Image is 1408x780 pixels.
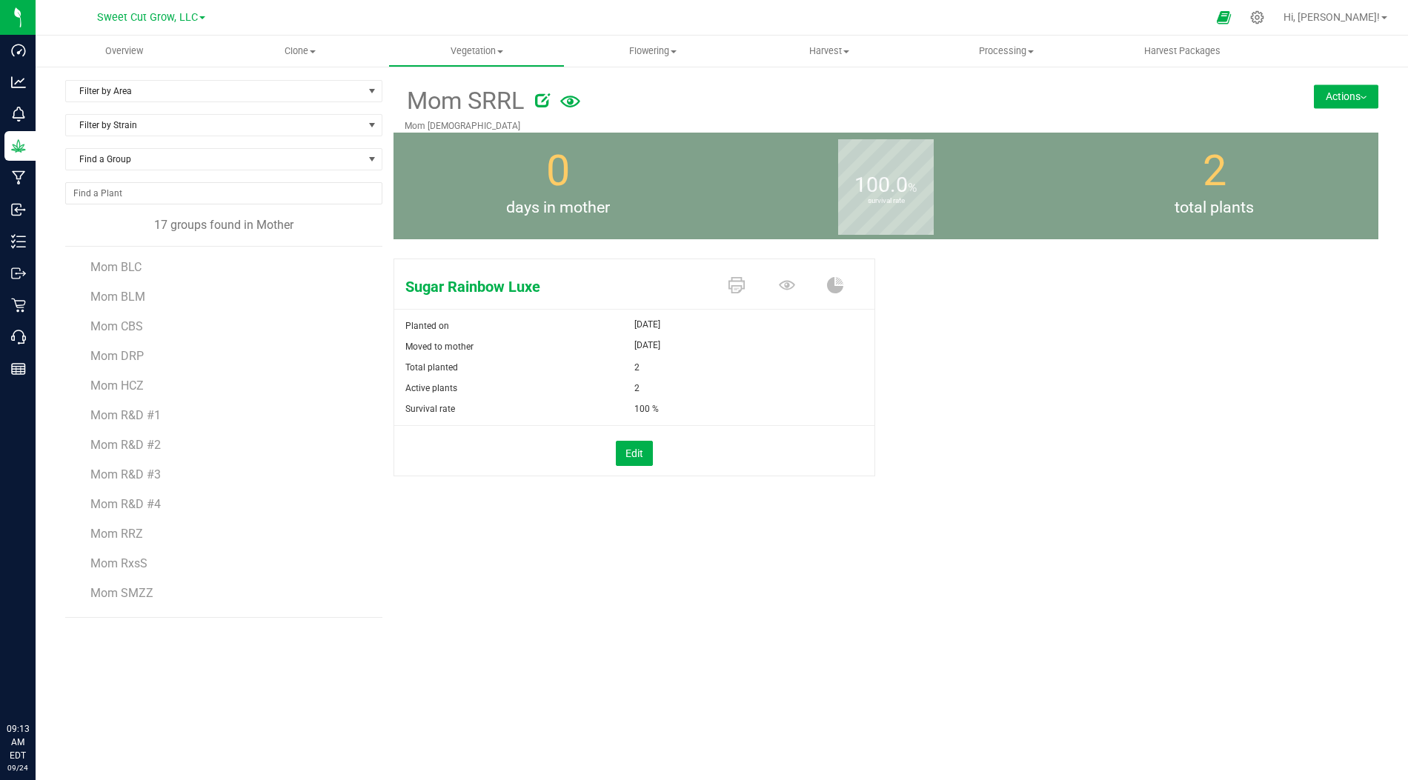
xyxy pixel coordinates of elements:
a: Overview [36,36,212,67]
span: Clone [213,44,388,58]
span: 2 [634,357,640,378]
group-info-box: Total number of plants [1061,133,1367,239]
span: Mom SMZZ [90,586,153,600]
span: 2 [1203,146,1226,196]
span: Mom R&D #1 [90,408,161,422]
group-info-box: Days in mother [405,133,711,239]
span: Overview [85,44,163,58]
span: Harvest [742,44,917,58]
inline-svg: Grow [11,139,26,153]
span: Mom R&D #3 [90,467,161,481]
span: Mom SRRL [405,83,524,119]
a: Clone [212,36,388,67]
div: Manage settings [1248,10,1266,24]
span: 0 [546,146,570,196]
inline-svg: Outbound [11,266,26,281]
span: Planted on [405,321,449,331]
iframe: Resource center [15,661,59,706]
a: Harvest Packages [1095,36,1271,67]
a: Flowering [565,36,741,67]
span: Mom RRZ [90,527,143,541]
span: Processing [919,44,1094,58]
button: Edit [616,441,653,466]
span: Mom BLM [90,290,145,304]
inline-svg: Reports [11,361,26,376]
span: Filter by Area [66,81,363,101]
span: Moved to mother [405,341,474,352]
span: Sugar Rainbow Luxe [394,276,714,298]
span: 100 % [634,399,659,419]
span: Open Ecommerce Menu [1207,3,1241,32]
span: total plants [1050,196,1378,219]
span: Harvest Packages [1124,44,1241,58]
inline-svg: Inventory [11,234,26,249]
span: select [363,81,382,101]
a: Harvest [741,36,917,67]
inline-svg: Inbound [11,202,26,217]
span: Find a Group [66,149,363,170]
group-info-box: Survival rate [733,133,1039,239]
span: Mom SRRL [90,616,150,630]
inline-svg: Dashboard [11,43,26,58]
p: Mom [DEMOGRAPHIC_DATA] [405,119,1203,133]
span: Flowering [565,44,740,58]
span: Vegetation [389,44,564,58]
span: 2 [634,378,640,399]
inline-svg: Call Center [11,330,26,344]
span: [DATE] [634,336,660,354]
span: Hi, [PERSON_NAME]! [1284,11,1380,23]
iframe: Resource center unread badge [44,659,62,677]
span: Active plants [405,383,457,393]
a: Vegetation [388,36,565,67]
inline-svg: Analytics [11,75,26,90]
span: Filter by Strain [66,115,363,136]
b: survival rate [838,134,934,267]
inline-svg: Retail [11,298,26,313]
span: Mom RxsS [90,556,147,570]
div: 17 groups found in Mother [65,216,382,234]
p: 09:13 AM EDT [7,722,29,762]
span: Mom BLC [90,260,142,274]
a: Processing [918,36,1095,67]
span: Mom R&D #4 [90,497,161,511]
input: NO DATA FOUND [66,183,382,204]
span: Sweet Cut Grow, LLC [97,11,198,24]
span: Survival rate [405,404,455,414]
span: Mom R&D #2 [90,438,161,452]
inline-svg: Monitoring [11,107,26,121]
span: days in mother [393,196,722,219]
button: Actions [1314,84,1378,108]
span: Mom HCZ [90,379,144,393]
span: Total planted [405,362,458,373]
span: Mom CBS [90,319,143,333]
inline-svg: Manufacturing [11,170,26,185]
span: [DATE] [634,316,660,333]
p: 09/24 [7,762,29,773]
span: Mom DRP [90,349,144,363]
